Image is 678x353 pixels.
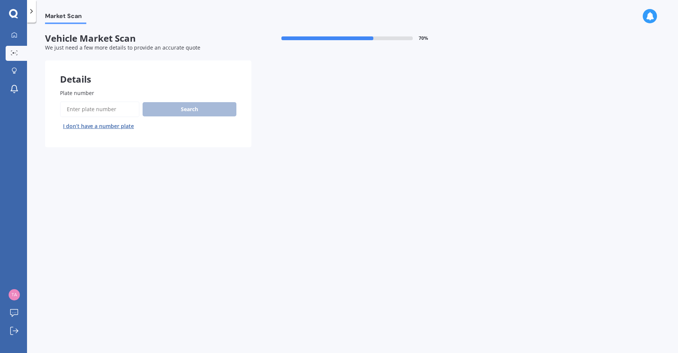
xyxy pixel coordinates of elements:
span: Plate number [60,89,94,97]
button: I don’t have a number plate [60,120,137,132]
img: e74375ab6c91f959e2e3e368a5146799 [9,289,20,300]
span: We just need a few more details to provide an accurate quote [45,44,200,51]
span: Vehicle Market Scan [45,33,251,44]
span: 70 % [419,36,428,41]
div: Details [45,60,251,83]
span: Market Scan [45,12,86,23]
input: Enter plate number [60,101,140,117]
